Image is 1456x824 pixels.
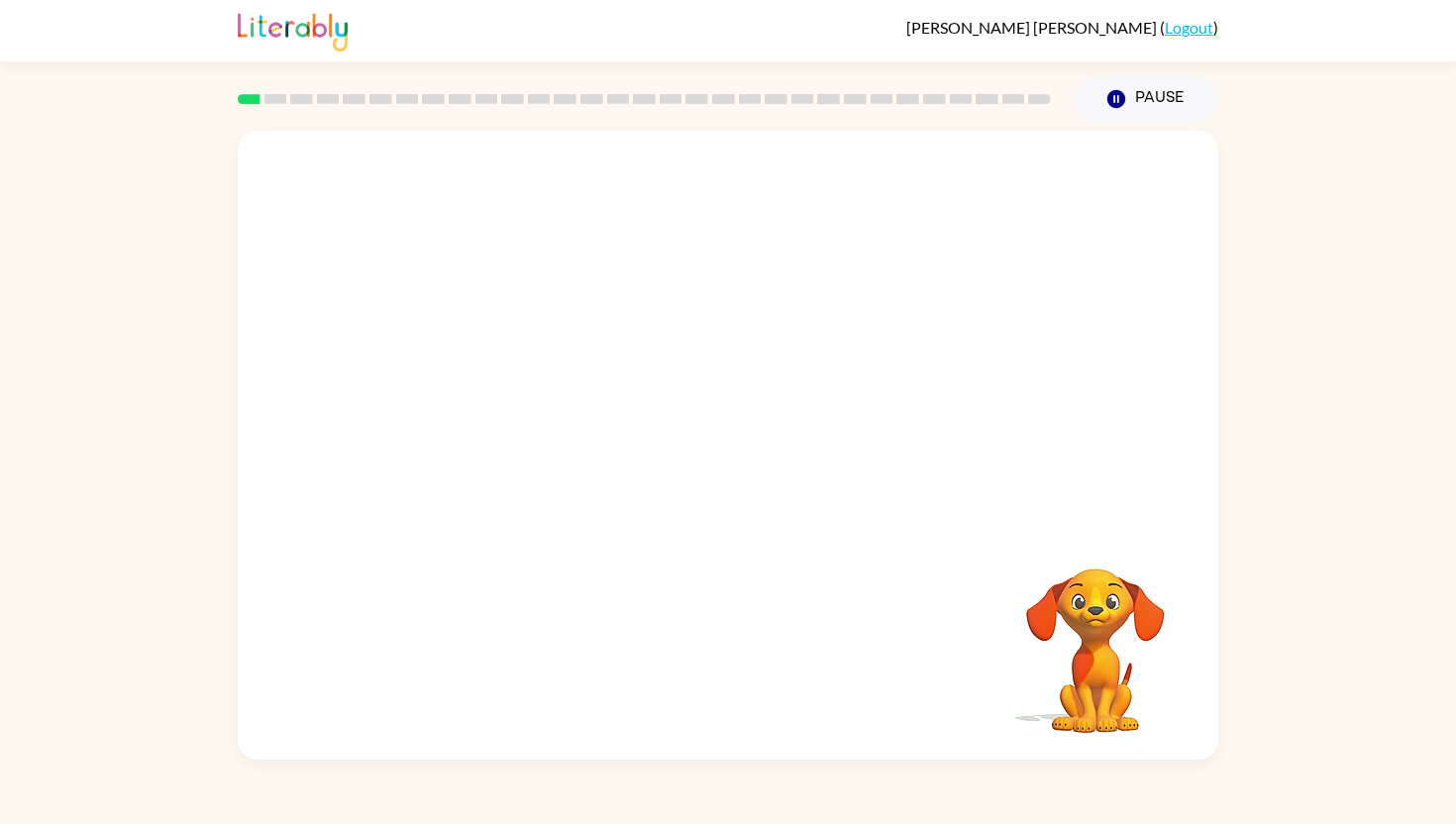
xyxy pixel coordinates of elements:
button: Pause [1075,76,1218,122]
a: Logout [1165,18,1213,37]
div: ( ) [906,18,1218,37]
img: Literably [238,8,348,51]
video: Your browser must support playing .mp4 files to use Literably. Please try using another browser. [996,538,1195,736]
span: [PERSON_NAME] [PERSON_NAME] [906,18,1160,37]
